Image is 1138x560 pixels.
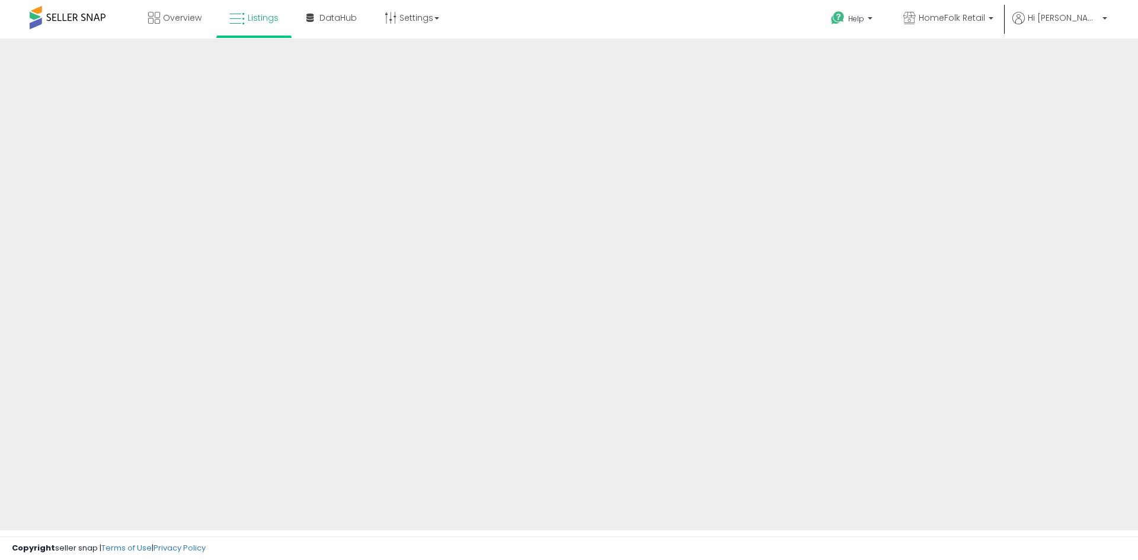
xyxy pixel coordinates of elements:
a: Hi [PERSON_NAME] [1012,12,1107,39]
span: HomeFolk Retail [919,12,985,24]
span: Listings [248,12,279,24]
span: Help [848,14,864,24]
span: Overview [163,12,202,24]
span: Hi [PERSON_NAME] [1028,12,1099,24]
span: DataHub [319,12,357,24]
i: Get Help [830,11,845,25]
a: Help [821,2,884,39]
